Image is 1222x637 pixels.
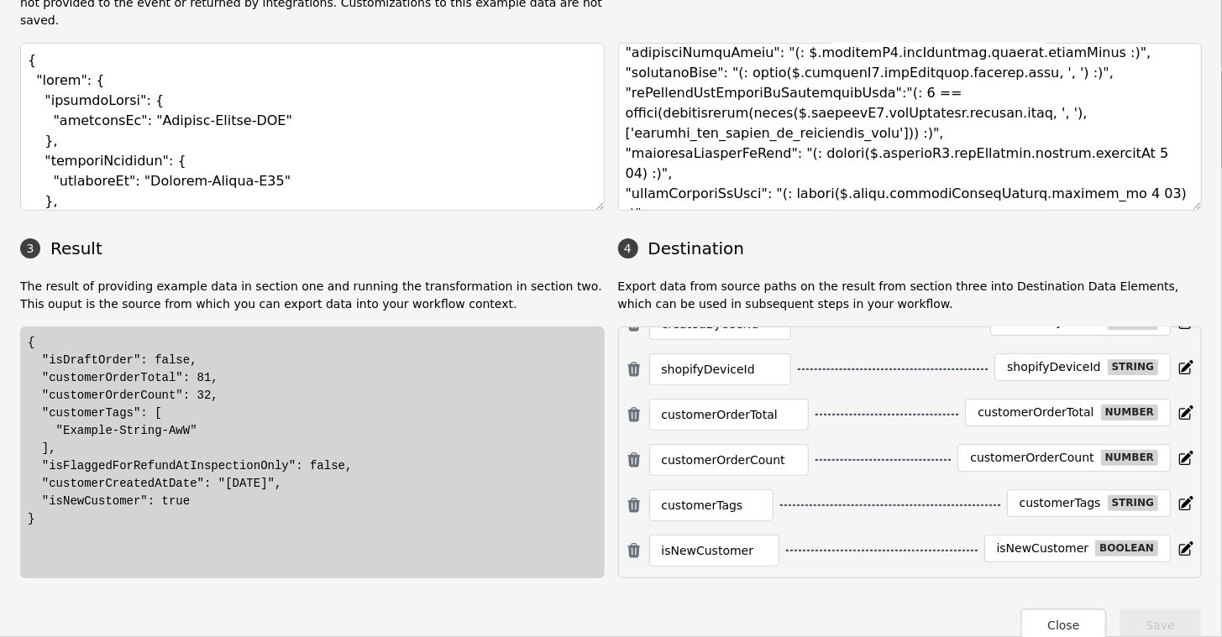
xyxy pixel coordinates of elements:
[1101,405,1158,420] div: number
[20,236,605,261] h3: Result
[662,450,796,470] input: Enter a Source Path
[1108,359,1158,375] div: string
[618,236,1203,261] h3: Destination
[997,541,1089,556] div: isNewCustomer
[662,495,761,515] input: Enter a Source Path
[28,334,597,528] div: { "isDraftOrder": false, "customerOrderTotal": 81, "customerOrderCount": 32, "customerTags": [ "E...
[20,43,605,211] textarea: { "lorem": { "ipsumdoLorsi": { "ametconsEc": "Adipisc-Elitse-DOE" }, "temporiNcididun": { "utlabo...
[978,405,1094,420] div: customerOrderTotal
[618,238,638,258] div: 4
[1095,540,1158,556] div: boolean
[970,451,1094,466] div: customerOrderCount
[1108,495,1158,511] div: string
[20,278,605,313] p: The result of providing example data in section one and running the transformation in section two...
[662,359,779,379] input: Enter a Source Path
[618,43,1203,211] textarea: { "loremipSumdoLorsiTametConsEctet": "(: $.adipi.elitsedDoeiusModtem.incid_utlab_etd.magn_aliqu.e...
[662,405,796,425] input: Enter a Source Path
[662,540,767,561] input: Enter a Source Path
[1020,496,1101,511] div: customerTags
[1101,450,1158,466] div: number
[20,238,40,258] div: 3
[1007,360,1100,375] div: shopifyDeviceId
[618,278,1203,313] p: Export data from source paths on the result from section three into Destination Data Elements, wh...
